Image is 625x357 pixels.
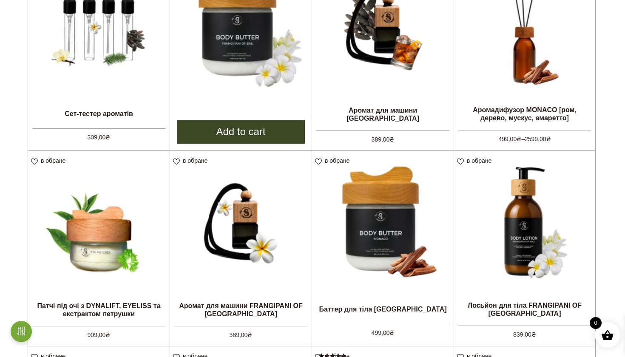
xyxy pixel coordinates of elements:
[546,136,551,142] span: ₴
[88,331,111,338] bdi: 909,00
[325,157,349,164] span: в обране
[173,159,180,165] img: unfavourite.svg
[312,298,454,320] h2: Баттер для тіла [GEOGRAPHIC_DATA]
[458,130,591,144] span: –
[105,331,110,338] span: ₴
[372,136,395,143] bdi: 389,00
[454,102,595,125] h2: Аромадифузор MONACO [ром, дерево, мускус, амаретто]
[467,157,491,164] span: в обране
[31,159,38,165] img: unfavourite.svg
[173,157,210,164] a: в обране
[457,159,464,165] img: unfavourite.svg
[230,331,253,338] bdi: 389,00
[454,151,595,337] a: Лосьйон для тіла FRANGIPANI OF [GEOGRAPHIC_DATA] 839,00₴
[183,157,207,164] span: в обране
[372,329,395,336] bdi: 499,00
[170,151,312,337] a: Аромат для машини FRANGIPANI OF [GEOGRAPHIC_DATA] 389,00₴
[41,157,65,164] span: в обране
[28,298,170,321] h2: Патчі під очі з DYNALIFT, EYELISS та екстрактом петрушки
[31,157,68,164] a: в обране
[389,329,394,336] span: ₴
[517,136,521,142] span: ₴
[28,151,170,337] a: Патчі під очі з DYNALIFT, EYELISS та екстрактом петрушки 909,00₴
[498,136,521,142] bdi: 499,00
[312,103,454,126] h2: Аромат для машини [GEOGRAPHIC_DATA]
[88,134,111,141] bdi: 309,00
[457,157,494,164] a: в обране
[312,151,454,337] a: Баттер для тіла [GEOGRAPHIC_DATA] 499,00₴
[315,157,352,164] a: в обране
[247,331,252,338] span: ₴
[170,298,312,321] h2: Аромат для машини FRANGIPANI OF [GEOGRAPHIC_DATA]
[315,159,322,165] img: unfavourite.svg
[531,331,536,338] span: ₴
[105,134,110,141] span: ₴
[454,298,595,321] h2: Лосьйон для тіла FRANGIPANI OF [GEOGRAPHIC_DATA]
[525,136,551,142] bdi: 2599,00
[389,136,394,143] span: ₴
[28,103,170,124] h2: Сет-тестер ароматів
[513,331,536,338] bdi: 839,00
[590,317,602,329] span: 0
[177,120,305,144] a: Add to cart: “Баттер для тіла FRANGIPANI OF BALI”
